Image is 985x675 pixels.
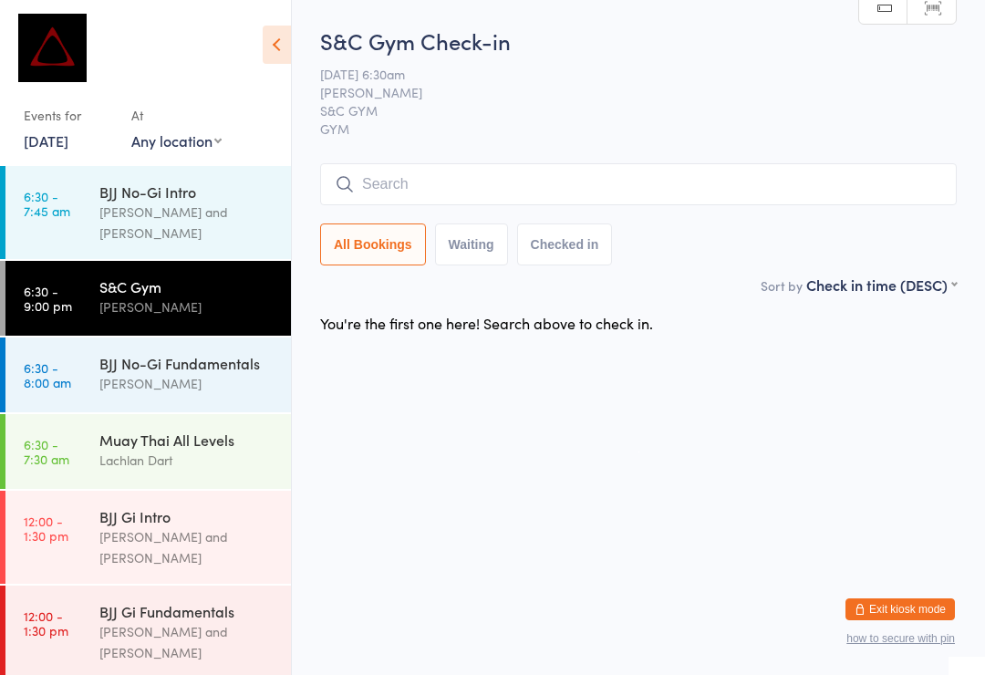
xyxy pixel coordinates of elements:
a: [DATE] [24,130,68,151]
button: Waiting [435,223,508,265]
div: Check in time (DESC) [806,275,957,295]
div: BJJ No-Gi Fundamentals [99,353,275,373]
a: 12:00 -1:30 pmBJJ Gi Intro[PERSON_NAME] and [PERSON_NAME] [5,491,291,584]
div: You're the first one here! Search above to check in. [320,313,653,333]
div: At [131,100,222,130]
time: 6:30 - 7:30 am [24,437,69,466]
a: 6:30 -8:00 amBJJ No-Gi Fundamentals[PERSON_NAME] [5,337,291,412]
time: 12:00 - 1:30 pm [24,608,68,638]
div: Any location [131,130,222,151]
label: Sort by [761,276,803,295]
h2: S&C Gym Check-in [320,26,957,56]
div: Events for [24,100,113,130]
button: how to secure with pin [846,632,955,645]
div: Muay Thai All Levels [99,430,275,450]
a: 6:30 -9:00 pmS&C Gym[PERSON_NAME] [5,261,291,336]
div: S&C Gym [99,276,275,296]
img: Dominance MMA Abbotsford [18,14,87,82]
button: Checked in [517,223,613,265]
div: BJJ No-Gi Intro [99,182,275,202]
div: BJJ Gi Intro [99,506,275,526]
a: 6:30 -7:45 amBJJ No-Gi Intro[PERSON_NAME] and [PERSON_NAME] [5,166,291,259]
div: [PERSON_NAME] and [PERSON_NAME] [99,202,275,244]
div: [PERSON_NAME] and [PERSON_NAME] [99,526,275,568]
input: Search [320,163,957,205]
time: 6:30 - 8:00 am [24,360,71,389]
div: Lachlan Dart [99,450,275,471]
time: 6:30 - 7:45 am [24,189,70,218]
button: All Bookings [320,223,426,265]
span: [DATE] 6:30am [320,65,928,83]
div: [PERSON_NAME] [99,296,275,317]
button: Exit kiosk mode [845,598,955,620]
div: [PERSON_NAME] [99,373,275,394]
div: BJJ Gi Fundamentals [99,601,275,621]
span: GYM [320,119,957,138]
span: [PERSON_NAME] [320,83,928,101]
span: S&C GYM [320,101,928,119]
time: 12:00 - 1:30 pm [24,514,68,543]
time: 6:30 - 9:00 pm [24,284,72,313]
div: [PERSON_NAME] and [PERSON_NAME] [99,621,275,663]
a: 6:30 -7:30 amMuay Thai All LevelsLachlan Dart [5,414,291,489]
